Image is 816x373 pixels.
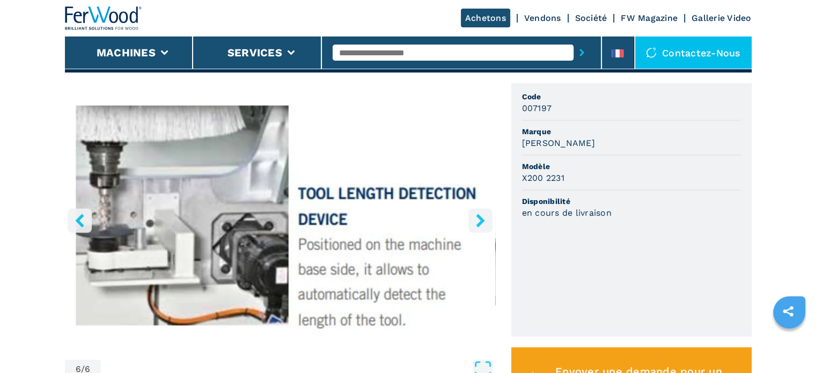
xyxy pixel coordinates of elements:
h3: X200 2231 [522,172,564,184]
a: Société [575,13,607,23]
div: Go to Slide 6 [65,89,495,349]
span: Modèle [522,161,741,172]
button: right-button [468,208,492,232]
a: Achetons [461,9,510,27]
img: Centre d'usinage avec table NESTING MORBIDELLI X200 2231 [65,89,495,346]
span: Marque [522,126,741,137]
iframe: Chat [770,325,808,365]
img: Ferwood [65,6,142,30]
img: Contactez-nous [646,47,657,58]
a: Gallerie Video [692,13,752,23]
span: Disponibilité [522,196,741,207]
button: Machines [97,46,156,59]
h3: 007197 [522,102,552,114]
button: submit-button [574,40,590,65]
div: Contactez-nous [635,36,752,69]
button: Services [227,46,282,59]
a: sharethis [775,298,802,325]
span: Code [522,91,741,102]
a: FW Magazine [621,13,678,23]
h3: en cours de livraison [522,207,612,219]
h3: [PERSON_NAME] [522,137,595,149]
button: left-button [68,208,92,232]
a: Vendons [524,13,561,23]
